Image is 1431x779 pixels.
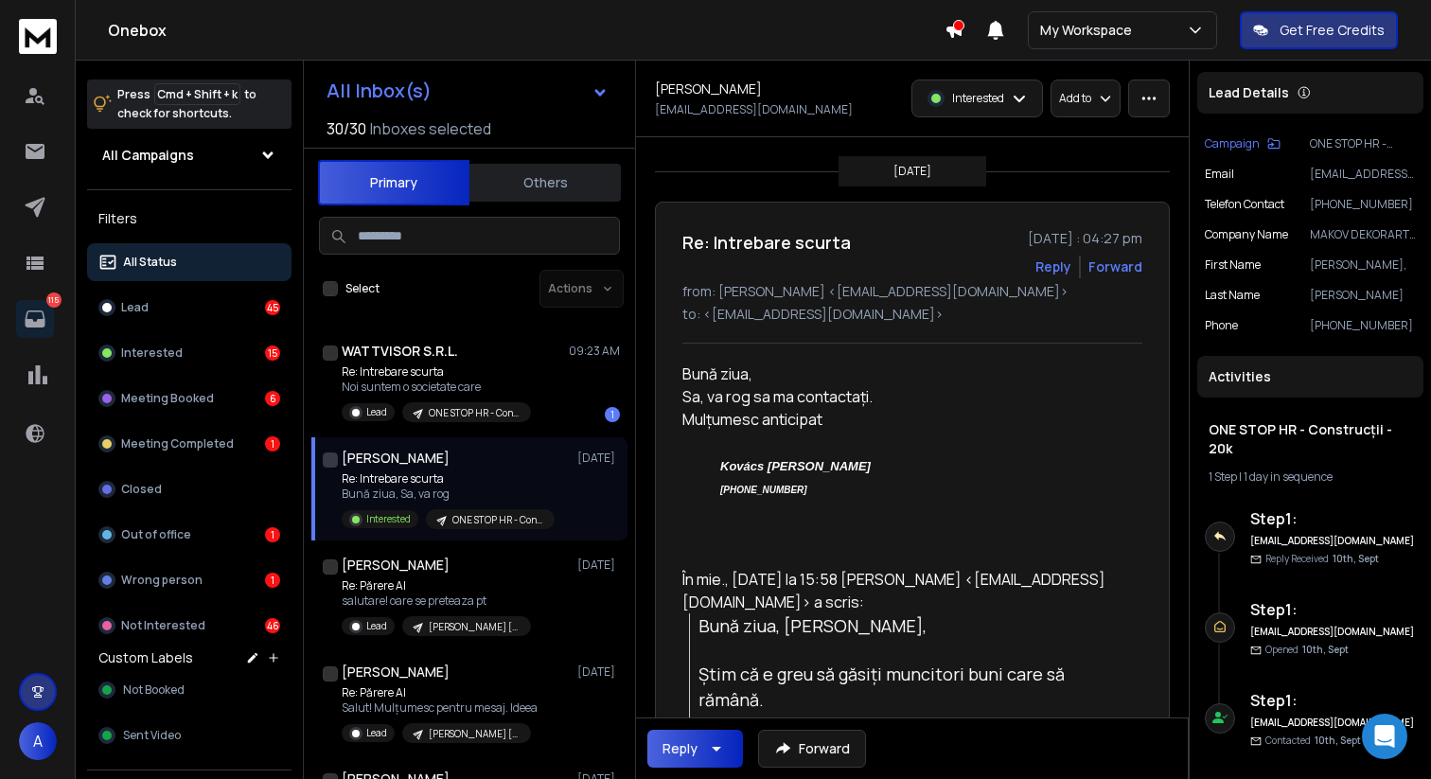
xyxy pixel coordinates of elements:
button: Sent Video [87,717,291,754]
p: Reply Received [1265,552,1379,566]
h1: [PERSON_NAME] [342,556,450,575]
p: Wrong person [121,573,203,588]
p: Closed [121,482,162,497]
span: 1 day in sequence [1244,469,1333,485]
h6: [EMAIL_ADDRESS][DOMAIN_NAME] [1250,625,1416,639]
p: Last Name [1205,288,1260,303]
button: Reply [1035,257,1071,276]
h1: Onebox [108,19,945,42]
button: A [19,722,57,760]
div: Activities [1197,356,1423,398]
p: Bună ziua, Sa, va rog [342,487,555,502]
p: Salut! Mulțumesc pentru mesaj. Ideea [342,700,538,716]
p: [PERSON_NAME] [1310,288,1416,303]
div: Bună ziua, [682,363,1127,385]
div: Sa, va rog sa ma contactați. [682,385,1127,408]
button: All Status [87,243,291,281]
p: Lead [366,726,387,740]
label: Select [345,281,380,296]
span: 1 Step [1209,469,1237,485]
p: Lead [366,405,387,419]
div: 1 [265,436,280,451]
button: Closed [87,470,291,508]
p: [PERSON_NAME] [DEMOGRAPHIC_DATA] CEOs (12311) [429,620,520,634]
span: Sent Video [123,728,181,743]
p: [PHONE_NUMBER] [1310,318,1416,333]
span: Cmd + Shift + k [154,83,240,105]
p: Re: Intrebare scurta [342,471,555,487]
p: Lead [366,619,387,633]
p: Opened [1265,643,1349,657]
p: Telefon Contact [1205,197,1284,212]
p: Meeting Completed [121,436,234,451]
p: My Workspace [1040,21,1139,40]
div: 46 [265,618,280,633]
p: Add to [1059,91,1091,106]
p: salutare! oare se preteaza pt [342,593,531,609]
h1: Re: Intrebare scurta [682,229,851,256]
p: Noi suntem o societate care [342,380,531,395]
div: 1 [265,527,280,542]
h1: WATTVISOR S.R.L. [342,342,458,361]
h1: All Inbox(s) [327,81,432,100]
p: [PERSON_NAME] [DEMOGRAPHIC_DATA] CEOs (12311) [429,727,520,741]
h1: [PERSON_NAME] [342,663,450,682]
h3: Filters [87,205,291,232]
span: Bună ziua, [PERSON_NAME], [698,614,927,637]
p: [DATE] [893,164,931,179]
div: 6 [265,391,280,406]
button: Not Booked [87,671,291,709]
div: Mulțumesc anticipat [682,408,1127,522]
button: Meeting Booked6 [87,380,291,417]
span: Not Booked [123,682,185,698]
h6: Step 1 : [1250,689,1416,712]
p: ONE STOP HR - Construcții - 20k [452,513,543,527]
p: Email [1205,167,1234,182]
h6: [EMAIL_ADDRESS][DOMAIN_NAME] [1250,534,1416,548]
p: 09:23 AM [569,344,620,359]
button: Meeting Completed1 [87,425,291,463]
p: [EMAIL_ADDRESS][DOMAIN_NAME] [655,102,853,117]
p: [DATE] [577,664,620,680]
h6: [EMAIL_ADDRESS][DOMAIN_NAME] [1250,716,1416,730]
p: Phone [1205,318,1238,333]
p: Interested [366,512,411,526]
button: Others [469,162,621,204]
h6: Step 1 : [1250,598,1416,621]
h3: Custom Labels [98,648,193,667]
p: Lead [121,300,149,315]
h6: Step 1 : [1250,507,1416,530]
div: Reply [662,739,698,758]
span: 10th, Sept [1333,552,1379,565]
div: 15 [265,345,280,361]
p: MAKOV DEKORART SRL [1310,227,1416,242]
h1: [PERSON_NAME] [655,80,762,98]
p: Get Free Credits [1280,21,1385,40]
p: ONE STOP HR - Construcții - 20k [429,406,520,420]
div: 45 [265,300,280,315]
p: Not Interested [121,618,205,633]
button: Campaign [1205,136,1281,151]
button: Forward [758,730,866,768]
div: | [1209,469,1412,485]
p: Company Name [1205,227,1288,242]
p: Re: Părere AI [342,685,538,700]
p: 115 [46,292,62,308]
p: [DATE] : 04:27 pm [1028,229,1142,248]
p: Out of office [121,527,191,542]
p: Meeting Booked [121,391,214,406]
div: 1 [605,407,620,422]
p: Contacted [1265,734,1361,748]
button: Wrong person1 [87,561,291,599]
p: Interested [121,345,183,361]
p: Press to check for shortcuts. [117,85,256,123]
button: All Campaigns [87,136,291,174]
p: Lead Details [1209,83,1289,102]
p: [DATE] [577,558,620,573]
font: [PHONE_NUMBER] [720,485,807,495]
button: Reply [647,730,743,768]
p: Campaign [1205,136,1260,151]
h1: ONE STOP HR - Construcții - 20k [1209,420,1412,458]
